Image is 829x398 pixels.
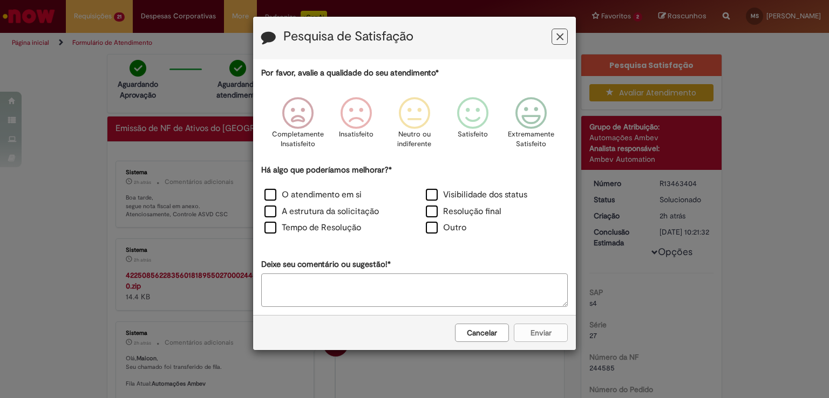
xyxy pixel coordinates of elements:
label: Outro [426,222,466,234]
button: Cancelar [455,324,509,342]
p: Neutro ou indiferente [395,129,434,149]
label: Pesquisa de Satisfação [283,30,413,44]
div: Satisfeito [445,89,500,163]
div: Insatisfeito [329,89,384,163]
label: Tempo de Resolução [264,222,361,234]
p: Extremamente Satisfeito [508,129,554,149]
div: Completamente Insatisfeito [270,89,325,163]
div: Neutro ou indiferente [387,89,442,163]
p: Insatisfeito [339,129,373,140]
div: Há algo que poderíamos melhorar?* [261,164,568,237]
label: O atendimento em si [264,189,362,201]
div: Extremamente Satisfeito [504,89,559,163]
p: Completamente Insatisfeito [272,129,324,149]
label: Deixe seu comentário ou sugestão!* [261,259,391,270]
label: Por favor, avalie a qualidade do seu atendimento* [261,67,439,79]
p: Satisfeito [458,129,488,140]
label: Visibilidade dos status [426,189,527,201]
label: Resolução final [426,205,501,218]
label: A estrutura da solicitação [264,205,379,218]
